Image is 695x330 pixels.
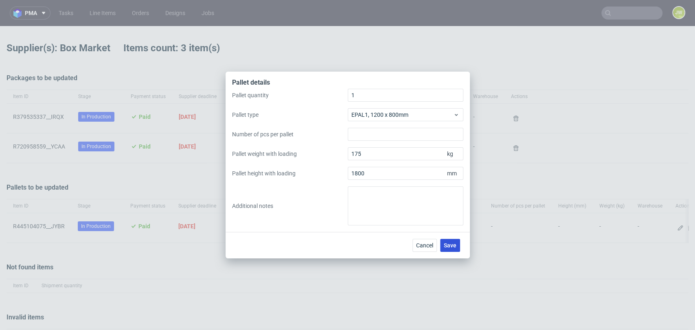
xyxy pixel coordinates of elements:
button: Cancel [412,239,437,252]
span: EPAL1, 1200 x 800mm [351,111,454,119]
button: Save [440,239,460,252]
label: Pallet type [232,111,348,119]
div: Pallet details [232,78,463,89]
label: Additional notes [232,202,348,210]
span: mm [445,168,462,179]
label: Number of pcs per pallet [232,130,348,138]
label: Pallet quantity [232,91,348,99]
label: Pallet height with loading [232,169,348,177]
span: Cancel [416,243,433,248]
label: Pallet weight with loading [232,150,348,158]
span: Save [444,243,456,248]
span: kg [445,148,462,160]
